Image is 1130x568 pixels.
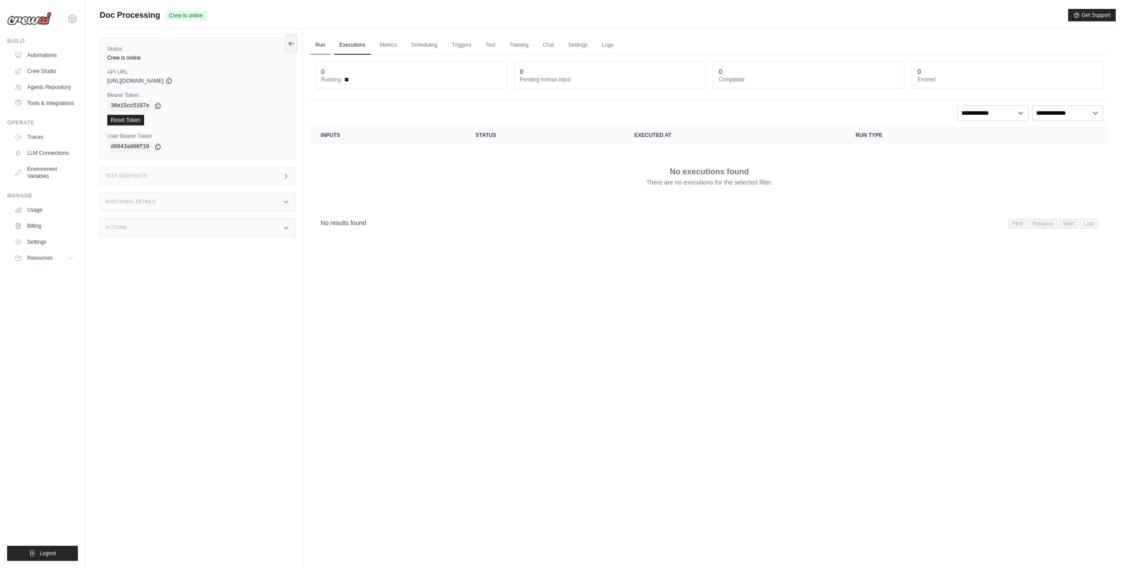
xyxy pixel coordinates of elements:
[107,54,288,61] div: Crew is online
[7,12,52,25] img: Logo
[11,64,78,78] a: Crew Studio
[520,67,524,76] div: 0
[520,76,700,83] dt: Pending human input
[7,192,78,199] div: Manage
[1009,219,1098,229] nav: Pagination
[11,48,78,62] a: Automations
[1009,219,1027,229] span: First
[107,133,288,140] label: User Bearer Token
[107,45,288,52] label: Status
[1059,219,1078,229] span: Next
[11,162,78,183] a: Environment Variables
[310,126,465,144] th: Inputs
[11,219,78,233] a: Billing
[105,225,127,230] h3: Actions
[310,36,331,55] a: Run
[107,68,288,76] label: API URL
[107,77,164,85] span: [URL][DOMAIN_NAME]
[100,9,160,21] span: Doc Processing
[11,235,78,249] a: Settings
[718,76,899,83] dt: Completed
[597,36,619,55] a: Logs
[7,119,78,126] div: Operate
[917,76,1098,83] dt: Errored
[670,165,749,178] p: No executions found
[11,251,78,265] button: Resources
[447,36,477,55] a: Triggers
[406,36,443,55] a: Scheduling
[107,92,288,99] label: Bearer Token
[105,173,147,179] h3: Test Endpoints
[107,141,153,152] code: d0843a060f10
[537,36,559,55] a: Chat
[107,115,144,125] a: Reset Token
[624,126,845,144] th: Executed at
[11,96,78,110] a: Tools & Integrations
[480,36,500,55] a: Test
[310,212,1109,234] nav: Pagination
[1068,9,1116,21] button: Get Support
[7,546,78,561] button: Logout
[321,218,366,227] p: No results found
[1080,219,1098,229] span: Last
[646,178,772,187] p: There are no executions for the selected filter.
[718,67,722,76] div: 0
[40,550,56,557] span: Logout
[165,11,206,20] span: Crew is online
[107,101,153,111] code: 36e15cc5107e
[504,36,534,55] a: Training
[11,80,78,94] a: Agents Repository
[7,37,78,44] div: Build
[11,130,78,144] a: Traces
[334,36,371,55] a: Executions
[11,203,78,217] a: Usage
[321,76,341,83] span: Running
[321,67,325,76] div: 0
[27,254,52,262] span: Resources
[845,126,1028,144] th: Run Type
[11,146,78,160] a: LLM Connections
[310,126,1109,234] section: Crew executions table
[917,67,921,76] div: 0
[563,36,593,55] a: Settings
[1029,219,1057,229] span: Previous
[465,126,624,144] th: Status
[1086,525,1130,568] iframe: Chat Widget
[105,199,155,205] h3: Additional Details
[375,36,403,55] a: Metrics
